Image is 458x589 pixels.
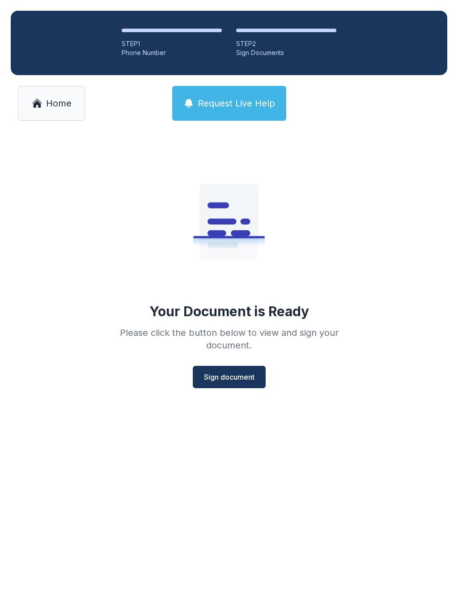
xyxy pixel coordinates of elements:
div: Sign Documents [236,48,336,57]
span: Home [46,97,72,110]
span: Request Live Help [198,97,275,110]
span: Sign document [204,372,254,382]
div: STEP 2 [236,39,336,48]
div: STEP 1 [122,39,222,48]
div: Phone Number [122,48,222,57]
div: Your Document is Ready [149,303,309,319]
div: Please click the button below to view and sign your document. [100,326,358,352]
